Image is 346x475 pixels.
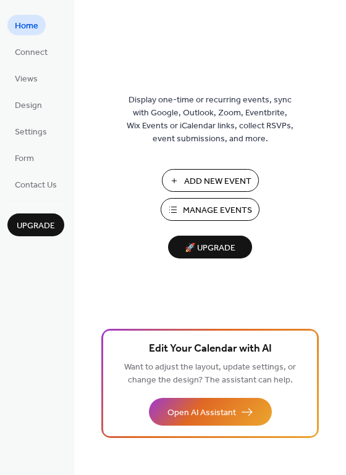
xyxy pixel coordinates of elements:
[7,68,45,88] a: Views
[7,94,49,115] a: Design
[124,359,296,389] span: Want to adjust the layout, update settings, or change the design? The assistant can help.
[175,240,245,257] span: 🚀 Upgrade
[149,341,272,358] span: Edit Your Calendar with AI
[15,152,34,165] span: Form
[7,174,64,194] a: Contact Us
[15,99,42,112] span: Design
[7,41,55,62] a: Connect
[7,15,46,35] a: Home
[7,213,64,236] button: Upgrade
[161,198,259,221] button: Manage Events
[7,121,54,141] a: Settings
[17,220,55,233] span: Upgrade
[168,236,252,258] button: 🚀 Upgrade
[7,147,41,168] a: Form
[184,175,251,188] span: Add New Event
[15,73,38,86] span: Views
[127,94,293,146] span: Display one-time or recurring events, sync with Google, Outlook, Zoom, Eventbrite, Wix Events or ...
[183,204,252,217] span: Manage Events
[167,407,236,419] span: Open AI Assistant
[15,20,38,33] span: Home
[15,179,57,192] span: Contact Us
[15,46,48,59] span: Connect
[149,398,272,426] button: Open AI Assistant
[15,126,47,139] span: Settings
[162,169,259,192] button: Add New Event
